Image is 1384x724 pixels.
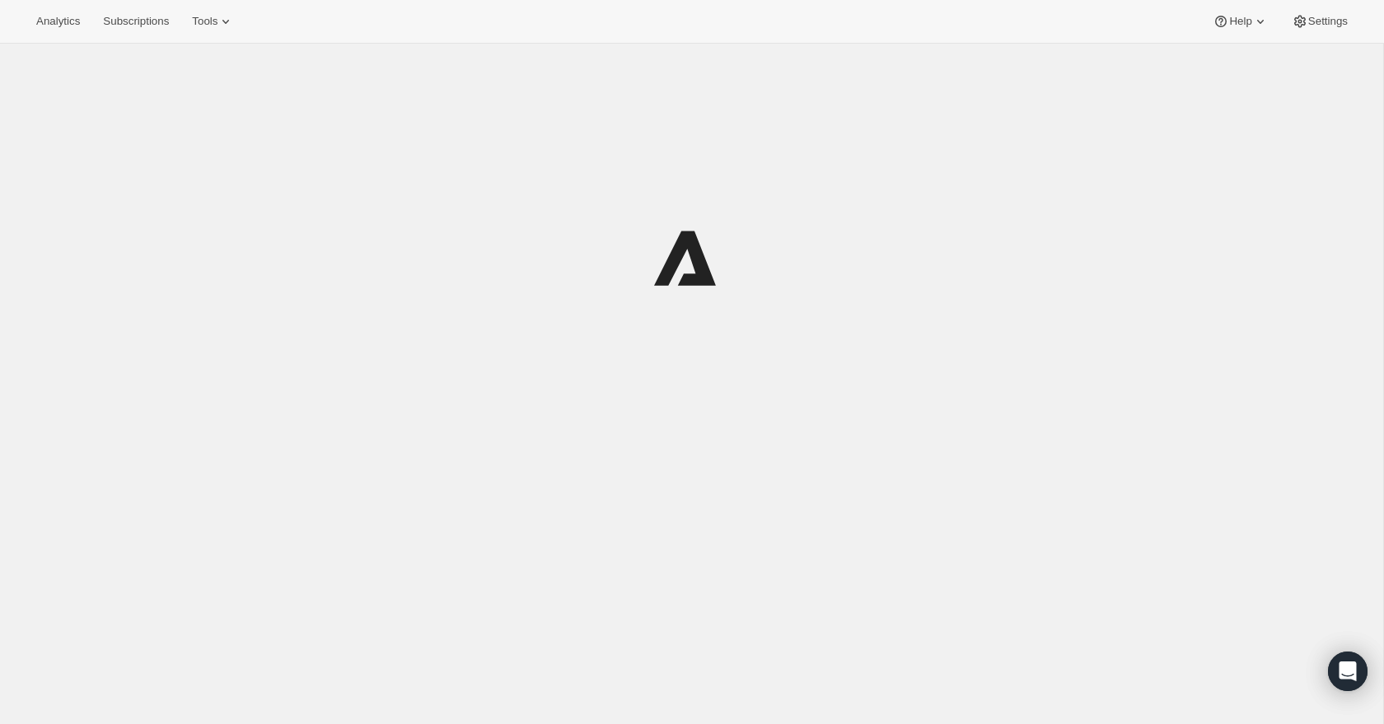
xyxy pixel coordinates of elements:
[26,10,90,33] button: Analytics
[1203,10,1278,33] button: Help
[182,10,244,33] button: Tools
[1282,10,1358,33] button: Settings
[192,15,217,28] span: Tools
[1308,15,1348,28] span: Settings
[1328,652,1368,691] div: Open Intercom Messenger
[1229,15,1251,28] span: Help
[36,15,80,28] span: Analytics
[93,10,179,33] button: Subscriptions
[103,15,169,28] span: Subscriptions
